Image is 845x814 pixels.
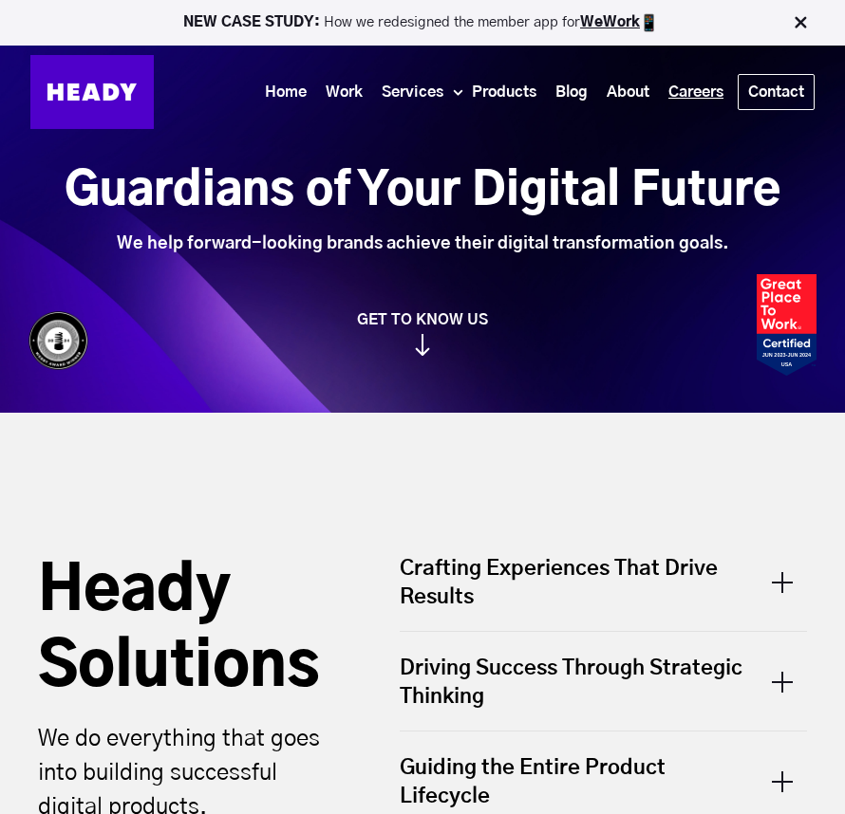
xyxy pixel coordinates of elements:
[255,75,316,110] a: Home
[546,75,597,110] a: Blog
[30,55,154,129] img: Heady_Logo_Web-01 (1)
[372,75,453,110] a: Services
[400,554,807,631] div: Crafting Experiences That Drive Results
[580,15,640,29] a: WeWork
[19,310,826,356] a: GET TO KNOW US
[38,554,343,706] h2: Heady Solutions
[659,75,733,110] a: Careers
[415,334,430,356] img: arrow_down
[791,13,810,32] img: Close Bar
[640,13,659,32] img: app emoji
[65,166,780,218] h1: Guardians of Your Digital Future
[400,632,807,731] div: Driving Success Through Strategic Thinking
[462,75,546,110] a: Products
[757,274,817,376] img: Heady_2023_Certification_Badge
[65,233,780,254] div: We help forward-looking brands achieve their digital transformation goals.
[183,15,324,29] strong: NEW CASE STUDY:
[316,75,372,110] a: Work
[597,75,659,110] a: About
[28,311,88,371] img: Heady_WebbyAward_Winner-4
[173,74,815,110] div: Navigation Menu
[739,75,814,109] a: Contact
[9,13,836,32] p: How we redesigned the member app for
